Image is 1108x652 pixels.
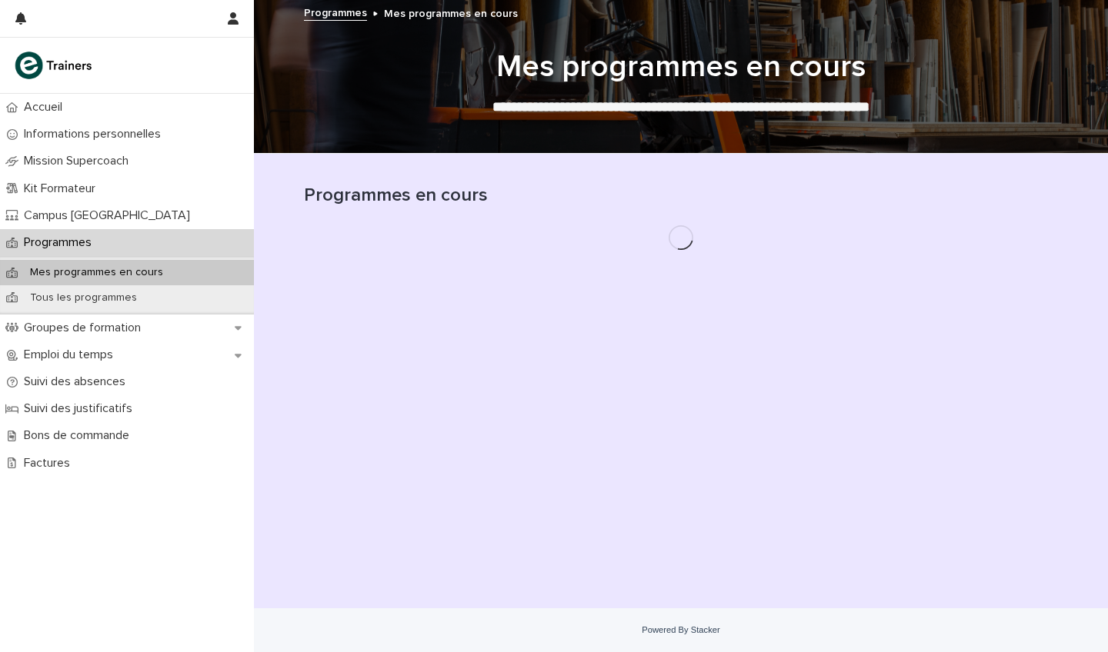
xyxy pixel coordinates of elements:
[18,348,125,362] p: Emploi du temps
[18,374,138,389] p: Suivi des absences
[304,185,1058,207] h1: Programmes en cours
[18,181,108,196] p: Kit Formateur
[304,3,367,21] a: Programmes
[18,401,145,416] p: Suivi des justificatifs
[18,127,173,141] p: Informations personnelles
[642,625,719,634] a: Powered By Stacker
[18,208,202,223] p: Campus [GEOGRAPHIC_DATA]
[18,456,82,471] p: Factures
[12,50,97,81] img: K0CqGN7SDeD6s4JG8KQk
[18,428,142,443] p: Bons de commande
[18,266,175,279] p: Mes programmes en cours
[18,100,75,115] p: Accueil
[18,291,149,304] p: Tous les programmes
[18,235,104,250] p: Programmes
[18,154,141,168] p: Mission Supercoach
[384,4,518,21] p: Mes programmes en cours
[18,321,153,335] p: Groupes de formation
[304,48,1058,85] h1: Mes programmes en cours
